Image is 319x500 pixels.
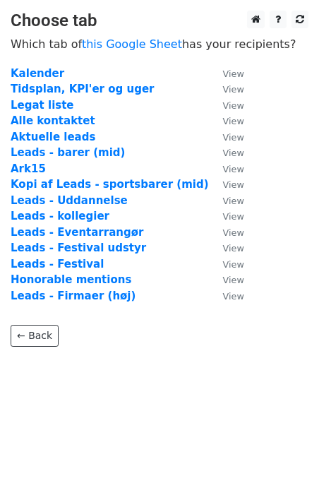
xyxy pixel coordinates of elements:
[11,194,128,207] a: Leads - Uddannelse
[11,131,95,143] a: Aktuelle leads
[209,226,244,239] a: View
[209,258,244,270] a: View
[209,210,244,222] a: View
[223,259,244,270] small: View
[209,194,244,207] a: View
[11,162,46,175] a: Ark15
[209,178,244,191] a: View
[223,69,244,79] small: View
[11,178,209,191] a: Kopi af Leads - sportsbarer (mid)
[11,11,308,31] h3: Choose tab
[82,37,182,51] a: this Google Sheet
[209,273,244,286] a: View
[209,67,244,80] a: View
[209,83,244,95] a: View
[11,146,125,159] a: Leads - barer (mid)
[11,83,154,95] a: Tidsplan, KPI'er og uger
[223,179,244,190] small: View
[11,290,136,302] a: Leads - Firmaer (høj)
[11,99,74,112] a: Legat liste
[209,146,244,159] a: View
[223,291,244,302] small: View
[223,132,244,143] small: View
[11,258,104,270] a: Leads - Festival
[223,243,244,254] small: View
[11,37,308,52] p: Which tab of has your recipients?
[209,99,244,112] a: View
[209,290,244,302] a: View
[223,84,244,95] small: View
[223,100,244,111] small: View
[11,325,59,347] a: ← Back
[11,242,146,254] a: Leads - Festival udstyr
[11,114,95,127] a: Alle kontaktet
[223,164,244,174] small: View
[223,196,244,206] small: View
[11,67,64,80] a: Kalender
[223,275,244,285] small: View
[209,242,244,254] a: View
[209,114,244,127] a: View
[11,273,131,286] a: Honorable mentions
[11,226,143,239] a: Leads - Eventarrangør
[223,227,244,238] small: View
[223,148,244,158] small: View
[209,162,244,175] a: View
[209,131,244,143] a: View
[11,210,109,222] a: Leads - kollegier
[223,211,244,222] small: View
[223,116,244,126] small: View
